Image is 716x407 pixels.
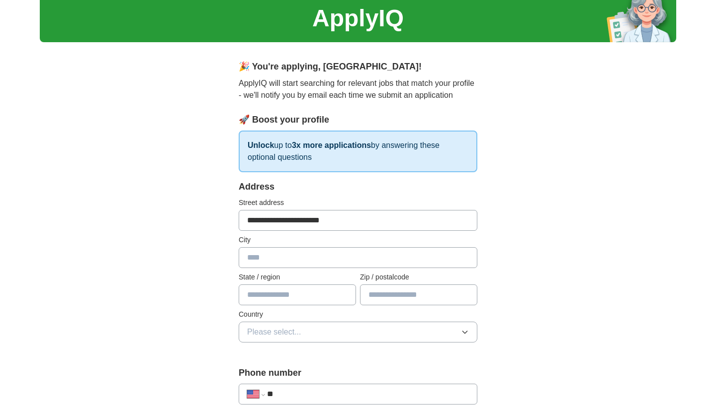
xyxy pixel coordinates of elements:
[239,77,477,101] p: ApplyIQ will start searching for relevant jobs that match your profile - we'll notify you by emai...
[239,60,477,73] div: 🎉 You're applying , [GEOGRAPHIC_DATA] !
[292,141,371,149] strong: 3x more applications
[239,272,356,282] label: State / region
[239,198,477,208] label: Street address
[360,272,477,282] label: Zip / postalcode
[239,309,477,320] label: Country
[247,326,301,338] span: Please select...
[248,141,274,149] strong: Unlock
[239,322,477,342] button: Please select...
[239,180,477,194] div: Address
[239,366,477,380] label: Phone number
[239,235,477,245] label: City
[239,113,477,127] div: 🚀 Boost your profile
[239,131,477,172] p: up to by answering these optional questions
[312,0,404,36] h1: ApplyIQ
